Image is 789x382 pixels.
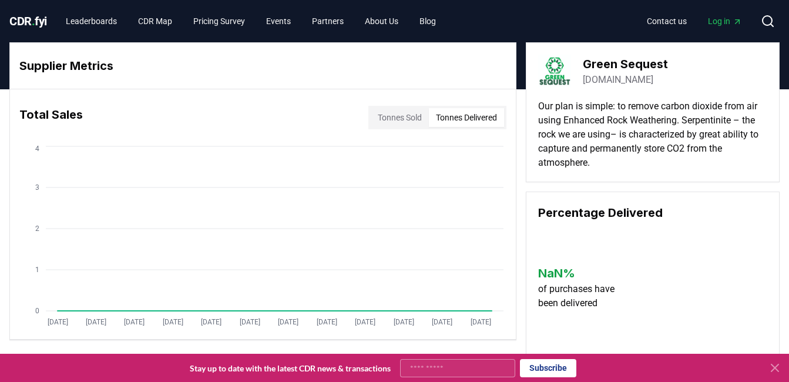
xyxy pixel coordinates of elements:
[355,318,375,326] tspan: [DATE]
[355,11,408,32] a: About Us
[394,318,414,326] tspan: [DATE]
[48,318,68,326] tspan: [DATE]
[637,11,696,32] a: Contact us
[708,15,742,27] span: Log in
[538,204,767,222] h3: Percentage Delivered
[538,282,625,310] p: of purchases have been delivered
[538,55,571,88] img: Green Sequest-logo
[538,99,767,170] p: Our plan is simple: to remove carbon dioxide from air using Enhanced Rock Weathering. Serpentinit...
[35,266,39,274] tspan: 1
[257,11,300,32] a: Events
[86,318,106,326] tspan: [DATE]
[35,307,39,315] tspan: 0
[583,73,653,87] a: [DOMAIN_NAME]
[317,318,337,326] tspan: [DATE]
[471,318,491,326] tspan: [DATE]
[278,318,298,326] tspan: [DATE]
[240,318,260,326] tspan: [DATE]
[410,11,445,32] a: Blog
[129,11,182,32] a: CDR Map
[19,57,506,75] h3: Supplier Metrics
[9,13,47,29] a: CDR.fyi
[201,318,221,326] tspan: [DATE]
[35,145,39,153] tspan: 4
[35,224,39,233] tspan: 2
[637,11,751,32] nav: Main
[56,11,445,32] nav: Main
[699,11,751,32] a: Log in
[163,318,183,326] tspan: [DATE]
[583,55,668,73] h3: Green Sequest
[56,11,126,32] a: Leaderboards
[432,318,452,326] tspan: [DATE]
[19,106,83,129] h3: Total Sales
[32,14,35,28] span: .
[9,14,47,28] span: CDR fyi
[538,264,625,282] h3: NaN %
[184,11,254,32] a: Pricing Survey
[303,11,353,32] a: Partners
[371,108,429,127] button: Tonnes Sold
[124,318,145,326] tspan: [DATE]
[35,183,39,192] tspan: 3
[429,108,504,127] button: Tonnes Delivered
